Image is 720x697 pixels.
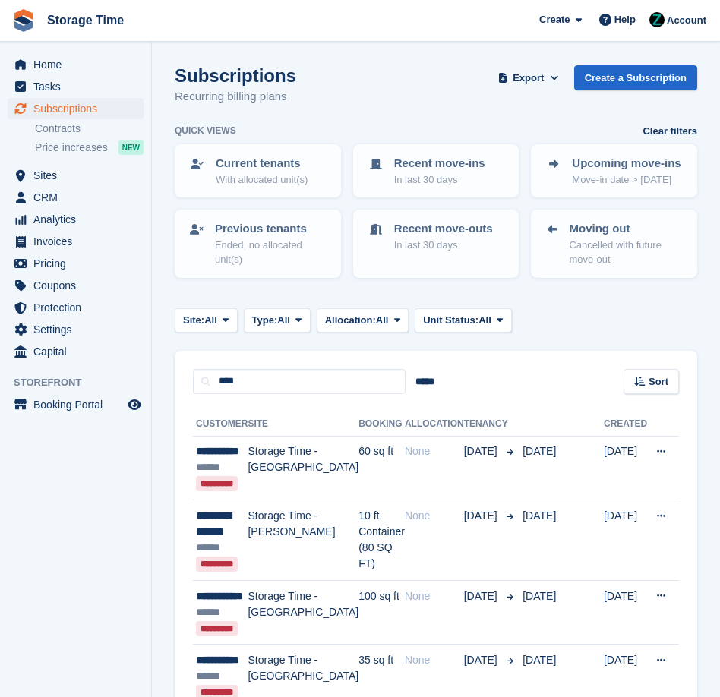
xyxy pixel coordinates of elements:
a: Current tenants With allocated unit(s) [176,146,339,196]
button: Export [495,65,562,90]
span: Subscriptions [33,98,125,119]
td: [DATE] [604,436,647,500]
a: Clear filters [643,124,697,139]
a: Recent move-outs In last 30 days [355,211,518,261]
span: Analytics [33,209,125,230]
a: Upcoming move-ins Move-in date > [DATE] [532,146,696,196]
span: [DATE] [464,652,501,668]
span: Create [539,12,570,27]
h1: Subscriptions [175,65,296,86]
th: Customer [193,412,248,437]
span: CRM [33,187,125,208]
span: All [277,313,290,328]
h6: Quick views [175,124,236,137]
a: Preview store [125,396,144,414]
p: Upcoming move-ins [572,155,681,172]
a: Storage Time [41,8,130,33]
a: menu [8,253,144,274]
a: menu [8,76,144,97]
p: Cancelled with future move-out [569,238,684,267]
img: Zain Sarwar [649,12,665,27]
span: Unit Status: [423,313,478,328]
span: Protection [33,297,125,318]
a: menu [8,319,144,340]
a: menu [8,275,144,296]
button: Unit Status: All [415,308,511,333]
div: NEW [118,140,144,155]
span: Sort [649,374,668,389]
p: Previous tenants [215,220,327,238]
img: stora-icon-8386f47178a22dfd0bd8f6a31ec36ba5ce8667c1dd55bd0f319d3a0aa187defe.svg [12,9,35,32]
p: With allocated unit(s) [216,172,308,188]
p: Current tenants [216,155,308,172]
p: Moving out [569,220,684,238]
div: None [405,443,464,459]
span: Help [614,12,636,27]
p: Ended, no allocated unit(s) [215,238,327,267]
td: Storage Time - [GEOGRAPHIC_DATA] [248,436,358,500]
span: All [204,313,217,328]
a: menu [8,231,144,252]
span: Home [33,54,125,75]
a: menu [8,341,144,362]
span: [DATE] [464,588,501,604]
span: [DATE] [523,654,556,666]
a: menu [8,165,144,186]
span: Coupons [33,275,125,296]
span: Sites [33,165,125,186]
div: None [405,588,464,604]
p: Recent move-ins [394,155,485,172]
a: menu [8,54,144,75]
span: [DATE] [464,443,501,459]
span: All [478,313,491,328]
p: Recurring billing plans [175,88,296,106]
td: Storage Time - [GEOGRAPHIC_DATA] [248,580,358,645]
span: Allocation: [325,313,376,328]
a: Previous tenants Ended, no allocated unit(s) [176,211,339,276]
a: Create a Subscription [574,65,697,90]
td: [DATE] [604,500,647,581]
a: menu [8,394,144,415]
a: Price increases NEW [35,139,144,156]
th: Site [248,412,358,437]
button: Allocation: All [317,308,409,333]
th: Tenancy [464,412,517,437]
th: Created [604,412,647,437]
span: Invoices [33,231,125,252]
span: Site: [183,313,204,328]
th: Allocation [405,412,464,437]
span: Booking Portal [33,394,125,415]
p: In last 30 days [394,172,485,188]
td: 10 ft Container (80 SQ FT) [358,500,405,581]
span: Settings [33,319,125,340]
span: Price increases [35,140,108,155]
td: [DATE] [604,580,647,645]
span: Capital [33,341,125,362]
span: [DATE] [523,590,556,602]
span: Tasks [33,76,125,97]
a: Moving out Cancelled with future move-out [532,211,696,276]
span: All [376,313,389,328]
button: Site: All [175,308,238,333]
span: [DATE] [464,508,501,524]
a: Recent move-ins In last 30 days [355,146,518,196]
p: Recent move-outs [394,220,493,238]
div: None [405,652,464,668]
p: In last 30 days [394,238,493,253]
span: Type: [252,313,278,328]
a: menu [8,187,144,208]
p: Move-in date > [DATE] [572,172,681,188]
th: Booking [358,412,405,437]
button: Type: All [244,308,311,333]
a: menu [8,98,144,119]
a: menu [8,297,144,318]
a: Contracts [35,121,144,136]
span: [DATE] [523,509,556,522]
td: 100 sq ft [358,580,405,645]
a: menu [8,209,144,230]
span: [DATE] [523,445,556,457]
td: 60 sq ft [358,436,405,500]
td: Storage Time - [PERSON_NAME] [248,500,358,581]
span: Storefront [14,375,151,390]
span: Pricing [33,253,125,274]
